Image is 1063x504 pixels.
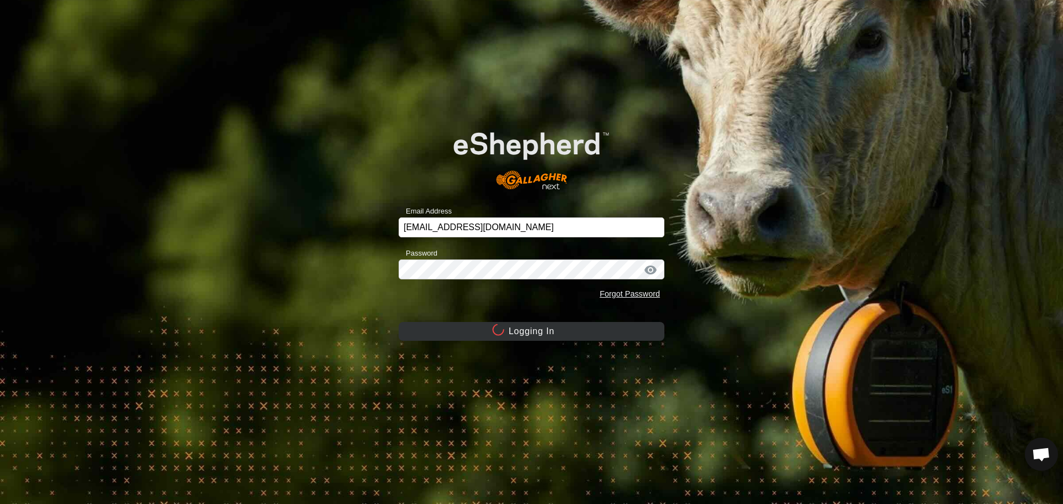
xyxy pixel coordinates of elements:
label: Password [399,248,437,259]
button: Logging In [399,322,664,341]
a: Forgot Password [600,289,660,298]
label: Email Address [399,206,452,217]
img: E-shepherd Logo [425,110,638,201]
div: Open chat [1025,438,1058,471]
input: Email Address [399,217,664,237]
